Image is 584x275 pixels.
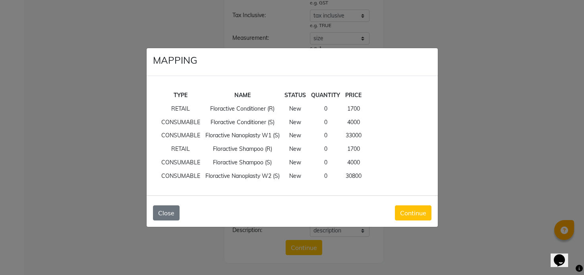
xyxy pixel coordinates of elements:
[282,115,309,129] td: New
[159,169,203,183] td: CONSUMABLE
[203,129,282,142] td: Floractive Nanoplasty W1 (S)
[159,129,203,142] td: CONSUMABLE
[282,102,309,115] td: New
[203,102,282,115] td: Floractive Conditioner (R)
[309,102,343,115] td: 0
[159,89,203,102] th: TYPE
[153,205,180,220] button: Close
[203,156,282,170] td: Floractive Shampoo (S)
[343,169,364,183] td: 30800
[153,55,197,66] h4: MAPPING
[309,129,343,142] td: 0
[203,169,282,183] td: Floractive Nanoplasty W2 (S)
[343,156,364,170] td: 4000
[343,102,364,115] td: 1700
[203,115,282,129] td: Floractive Conditioner (S)
[309,156,343,170] td: 0
[203,142,282,156] td: Floractive Shampoo (R)
[159,142,203,156] td: RETAIL
[309,115,343,129] td: 0
[343,115,364,129] td: 4000
[395,205,431,220] button: Continue
[343,89,364,102] th: PRICE
[282,142,309,156] td: New
[309,142,343,156] td: 0
[159,156,203,170] td: CONSUMABLE
[282,169,309,183] td: New
[309,89,343,102] th: QUANTITY
[309,169,343,183] td: 0
[282,129,309,142] td: New
[203,89,282,102] th: NAME
[551,243,576,267] iframe: chat widget
[159,102,203,115] td: RETAIL
[343,129,364,142] td: 33000
[343,142,364,156] td: 1700
[282,156,309,170] td: New
[282,89,309,102] th: STATUS
[159,115,203,129] td: CONSUMABLE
